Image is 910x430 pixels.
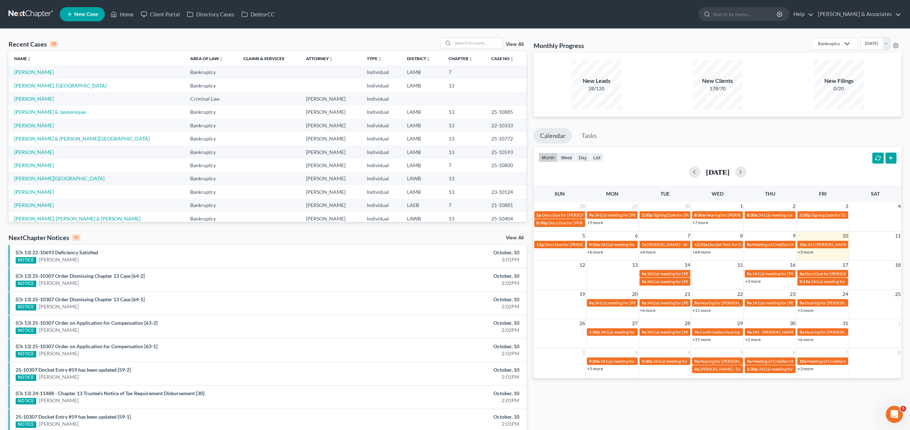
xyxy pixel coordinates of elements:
span: 8:30a [694,212,705,218]
span: Hearing for [PERSON_NAME] [700,359,755,364]
td: [PERSON_NAME] [300,172,361,185]
td: Bankruptcy [184,65,238,79]
div: Recent Cases [9,40,58,48]
div: 10 [72,234,80,241]
span: 5 [739,348,744,357]
td: 13 [443,145,486,159]
a: [PERSON_NAME] [14,202,54,208]
span: 341(a) meeting for [PERSON_NAME] [600,242,669,247]
span: Sat [871,191,880,197]
div: October, 10 [356,390,519,397]
td: Individual [361,132,401,145]
td: 25-50404 [486,212,526,225]
a: Area of Lawunfold_more [190,56,223,61]
td: Individual [361,92,401,105]
span: 1:30p [747,366,758,372]
a: [PERSON_NAME] [14,149,54,155]
div: NOTICE [16,421,36,428]
td: LAMB [401,159,443,172]
iframe: Intercom live chat [886,406,903,423]
td: Bankruptcy [184,159,238,172]
td: 25-10800 [486,159,526,172]
td: Criminal Law [184,92,238,105]
td: [PERSON_NAME] [300,106,361,119]
a: View All [506,42,524,47]
div: 28/120 [572,85,621,92]
a: [PERSON_NAME] [39,303,79,310]
span: 341(a) meeting for [PERSON_NAME] [752,300,821,306]
a: 25-10307 Docket Entry #59 has been updated [59-2] [16,367,131,373]
a: [PERSON_NAME] [14,122,54,128]
td: LAMB [401,145,443,159]
td: Bankruptcy [184,172,238,185]
span: 29 [737,319,744,328]
td: [PERSON_NAME] [300,185,361,198]
a: [PERSON_NAME] & [PERSON_NAME][GEOGRAPHIC_DATA] [14,136,150,142]
a: +3 more [745,278,761,284]
a: +3 more [798,308,813,313]
div: 2:02PM [356,327,519,334]
span: Signing Date for [PERSON_NAME] & [PERSON_NAME] [653,212,755,218]
span: Meeting of Creditors for [PERSON_NAME] [752,359,831,364]
i: unfold_more [27,57,31,61]
div: 2:02PM [356,350,519,357]
a: View All [506,235,524,240]
span: 11p [536,242,544,247]
a: [PERSON_NAME] [39,397,79,404]
span: 9a [747,242,751,247]
span: 2:30p [642,212,653,218]
span: 6 [634,232,638,240]
span: 17 [842,261,849,269]
td: 13 [443,106,486,119]
td: Individual [361,119,401,132]
td: LAEB [401,199,443,212]
div: NOTICE [16,328,36,334]
span: 18 [894,261,901,269]
span: Tue [660,191,670,197]
span: Wed [712,191,723,197]
span: 5 [900,406,906,412]
span: 9a [642,329,646,335]
td: [PERSON_NAME] [300,159,361,172]
span: Docs Due for [PERSON_NAME] & [PERSON_NAME] [805,271,901,276]
span: 8 [897,348,901,357]
a: [PERSON_NAME] [14,96,54,102]
a: +6 more [798,337,813,342]
td: Individual [361,106,401,119]
button: week [558,153,576,162]
span: Hearing for [PERSON_NAME] [805,329,860,335]
td: 7 [443,199,486,212]
a: +5 more [587,220,603,225]
button: day [576,153,590,162]
span: 9a [747,329,751,335]
a: (Ch 13) 25-10307 Order on Application for Compensation [63-1] [16,343,157,349]
span: 28 [579,202,586,211]
span: 2 [792,202,796,211]
a: [PERSON_NAME] & Associates [814,8,901,21]
span: 7 [687,232,691,240]
div: 178/70 [693,85,743,92]
i: unfold_more [329,57,333,61]
div: New Clients [693,77,743,85]
span: 10a [799,359,807,364]
span: 1 [897,319,901,328]
td: 7 [443,159,486,172]
span: 24 [842,290,849,298]
td: Individual [361,185,401,198]
td: [PERSON_NAME] [300,92,361,105]
i: unfold_more [378,57,382,61]
td: Bankruptcy [184,199,238,212]
span: 341(a) meeting for [PERSON_NAME] & [PERSON_NAME] [759,366,865,372]
span: 19 [579,290,586,298]
i: unfold_more [469,57,473,61]
a: Home [107,8,137,21]
a: +4 more [640,249,655,255]
span: Mon [606,191,619,197]
span: 2:30p [799,212,810,218]
td: 23-10124 [486,185,526,198]
a: Tasks [575,128,603,144]
span: 9a [642,300,646,306]
span: 23 [789,290,796,298]
td: 7 [443,65,486,79]
i: unfold_more [426,57,430,61]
